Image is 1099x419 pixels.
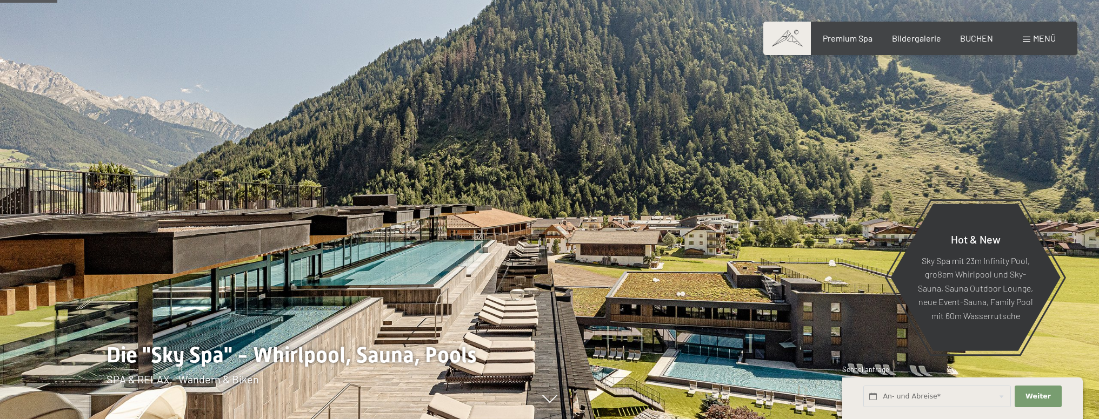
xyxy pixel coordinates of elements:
[960,33,993,43] a: BUCHEN
[1015,386,1061,408] button: Weiter
[917,253,1034,322] p: Sky Spa mit 23m Infinity Pool, großem Whirlpool und Sky-Sauna, Sauna Outdoor Lounge, neue Event-S...
[892,33,941,43] a: Bildergalerie
[1033,33,1056,43] span: Menü
[951,232,1001,245] span: Hot & New
[890,203,1061,352] a: Hot & New Sky Spa mit 23m Infinity Pool, großem Whirlpool und Sky-Sauna, Sauna Outdoor Lounge, ne...
[842,365,889,374] span: Schnellanfrage
[823,33,872,43] a: Premium Spa
[1025,391,1051,401] span: Weiter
